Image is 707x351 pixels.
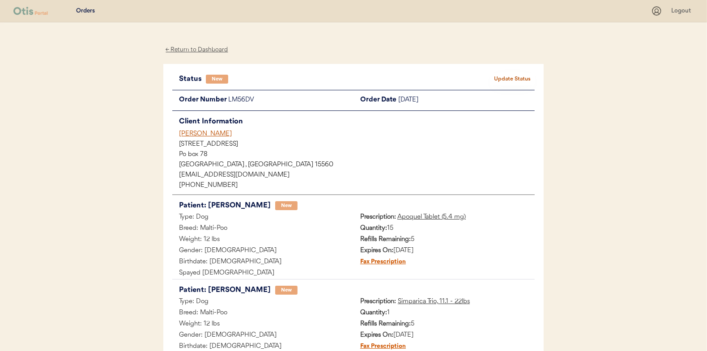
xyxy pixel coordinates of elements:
[179,152,535,158] div: Po box 78
[353,257,406,268] div: Fax Prescription
[179,199,271,212] div: Patient: [PERSON_NAME]
[360,225,387,232] strong: Quantity:
[179,141,535,148] div: [STREET_ADDRESS]
[228,95,353,106] div: LM56DV
[172,268,353,279] div: Spayed [DEMOGRAPHIC_DATA]
[172,319,353,330] div: Weight: 12 lbs
[360,214,396,220] strong: Prescription:
[353,223,535,234] div: 15
[76,7,95,16] div: Orders
[353,330,535,341] div: [DATE]
[172,223,353,234] div: Breed: Malti-Poo
[172,245,353,257] div: Gender: [DEMOGRAPHIC_DATA]
[179,129,535,139] div: [PERSON_NAME]
[360,247,393,254] strong: Expires On:
[671,7,694,16] div: Logout
[179,115,535,128] div: Client Information
[360,298,396,305] strong: Prescription:
[353,95,398,106] div: Order Date
[353,234,535,245] div: 5
[398,298,470,305] u: Simparica Trio, 11.1 - 22lbs
[360,236,411,243] strong: Refills Remaining:
[179,284,271,296] div: Patient: [PERSON_NAME]
[172,212,353,223] div: Type: Dog
[179,73,206,85] div: Status
[179,182,535,189] div: [PHONE_NUMBER]
[398,95,535,106] div: [DATE]
[179,162,535,168] div: [GEOGRAPHIC_DATA] , [GEOGRAPHIC_DATA] 15560
[172,296,353,308] div: Type: Dog
[172,234,353,245] div: Weight: 12 lbs
[172,330,353,341] div: Gender: [DEMOGRAPHIC_DATA]
[353,319,535,330] div: 5
[360,309,387,316] strong: Quantity:
[490,73,535,85] button: Update Status
[172,95,228,106] div: Order Number
[353,245,535,257] div: [DATE]
[353,308,535,319] div: 1
[172,257,353,268] div: Birthdate: [DEMOGRAPHIC_DATA]
[360,332,393,338] strong: Expires On:
[360,321,411,327] strong: Refills Remaining:
[397,214,466,220] u: Apoquel Tablet (5.4 mg)
[163,45,230,55] div: ← Return to Dashboard
[179,172,535,178] div: [EMAIL_ADDRESS][DOMAIN_NAME]
[172,308,353,319] div: Breed: Malti-Poo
